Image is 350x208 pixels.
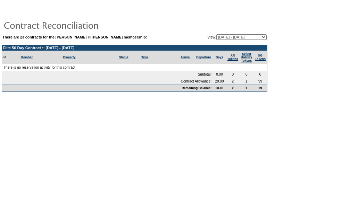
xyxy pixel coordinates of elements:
td: 0 [226,71,240,78]
td: 0 [253,71,267,78]
a: SGTokens [255,54,266,61]
td: 2 [226,78,240,85]
td: Id [2,51,19,64]
td: Subtotal: [2,71,213,78]
a: Type [141,55,148,59]
td: 0.00 [213,71,226,78]
td: 20.00 [213,85,226,91]
img: pgTtlContractReconciliation.gif [3,18,142,32]
td: 99 [253,78,267,85]
a: Departure [196,55,211,59]
a: Days [216,55,223,59]
a: ARTokens [227,54,238,61]
a: Member [20,55,33,59]
b: There are 23 contracts for the [PERSON_NAME] III [PERSON_NAME] membership: [2,35,147,39]
a: Status [119,55,128,59]
td: 0 [240,71,254,78]
td: 1 [240,78,254,85]
td: 2 [226,85,240,91]
td: 99 [253,85,267,91]
td: View: [190,34,267,40]
td: There is no reservation activity for this contract [2,64,267,71]
td: Contract Allowance: [2,78,213,85]
td: 1 [240,85,254,91]
a: Arrival [181,55,191,59]
a: Select HolidayTokens [241,52,252,62]
td: Remaining Balance: [2,85,213,91]
td: 20.00 [213,78,226,85]
td: Elite 50 Day Contract :: [DATE] - [DATE] [2,45,267,51]
a: Property [63,55,76,59]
